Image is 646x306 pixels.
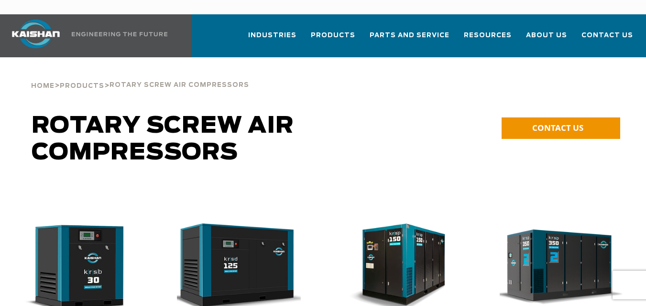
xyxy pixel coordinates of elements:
span: Products [60,83,104,89]
span: Rotary Screw Air Compressors [109,82,249,88]
a: About Us [526,23,567,55]
span: Industries [248,30,296,41]
a: Home [31,81,55,90]
a: Products [60,81,104,90]
span: About Us [526,30,567,41]
span: Contact Us [581,30,633,41]
a: Resources [464,23,512,55]
span: CONTACT US [532,122,583,133]
a: Industries [248,23,296,55]
a: CONTACT US [502,117,620,139]
span: Products [311,30,355,41]
div: > > [31,57,249,94]
a: Parts and Service [370,23,449,55]
img: Engineering the future [72,32,167,36]
a: Contact Us [581,23,633,55]
a: Products [311,23,355,55]
span: Parts and Service [370,30,449,41]
span: Rotary Screw Air Compressors [32,115,294,164]
span: Resources [464,30,512,41]
span: Home [31,83,55,89]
